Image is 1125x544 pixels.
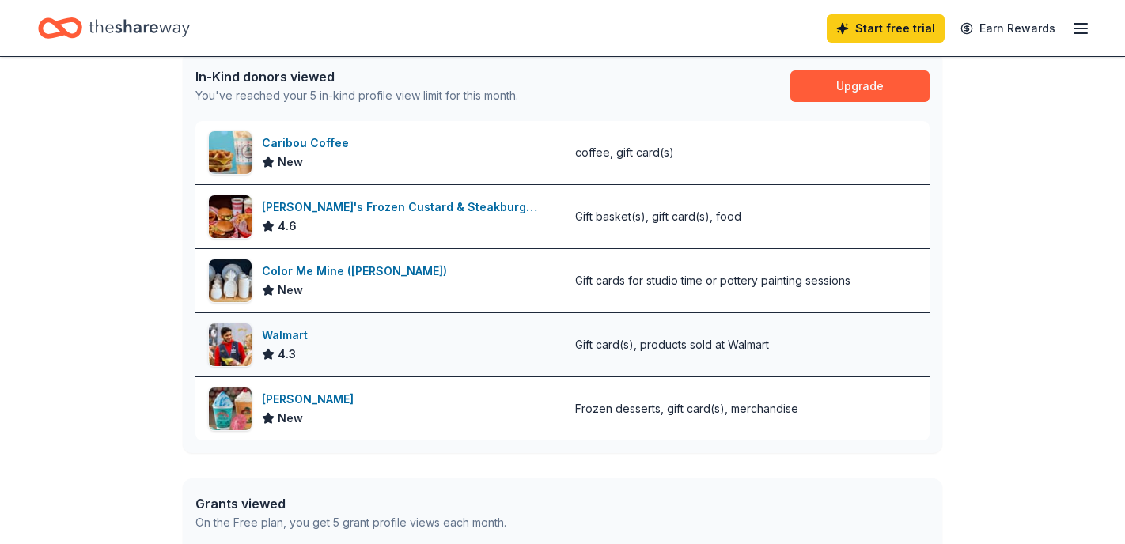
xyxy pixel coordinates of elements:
[209,259,252,302] img: Image for Color Me Mine (Norman)
[575,271,850,290] div: Gift cards for studio time or pottery painting sessions
[575,335,769,354] div: Gift card(s), products sold at Walmart
[262,390,360,409] div: [PERSON_NAME]
[827,14,945,43] a: Start free trial
[195,494,506,513] div: Grants viewed
[278,217,297,236] span: 4.6
[209,131,252,174] img: Image for Caribou Coffee
[209,387,252,430] img: Image for Bahama Buck's
[209,195,252,238] img: Image for Freddy's Frozen Custard & Steakburgers
[262,262,453,281] div: Color Me Mine ([PERSON_NAME])
[38,9,190,47] a: Home
[195,67,518,86] div: In-Kind donors viewed
[195,86,518,105] div: You've reached your 5 in-kind profile view limit for this month.
[575,143,674,162] div: coffee, gift card(s)
[278,281,303,300] span: New
[575,399,798,418] div: Frozen desserts, gift card(s), merchandise
[262,134,355,153] div: Caribou Coffee
[278,409,303,428] span: New
[575,207,741,226] div: Gift basket(s), gift card(s), food
[278,153,303,172] span: New
[209,323,252,366] img: Image for Walmart
[262,198,549,217] div: [PERSON_NAME]'s Frozen Custard & Steakburgers
[195,513,506,532] div: On the Free plan, you get 5 grant profile views each month.
[262,326,314,345] div: Walmart
[790,70,930,102] a: Upgrade
[278,345,296,364] span: 4.3
[951,14,1065,43] a: Earn Rewards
